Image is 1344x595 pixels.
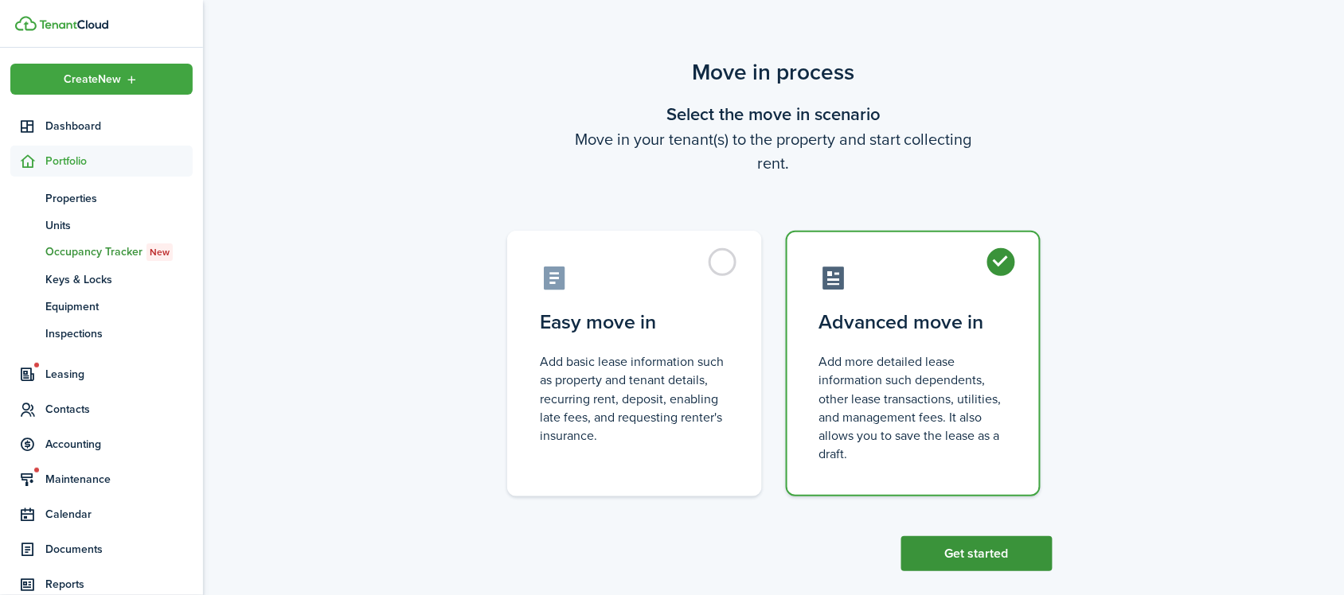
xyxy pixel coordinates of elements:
[10,111,193,142] a: Dashboard
[45,541,193,558] span: Documents
[901,536,1053,571] button: Get started
[45,506,193,523] span: Calendar
[15,16,37,31] img: TenantCloud
[39,20,108,29] img: TenantCloud
[10,185,193,212] a: Properties
[45,325,193,342] span: Inspections
[819,352,1007,463] control-radio-card-description: Add more detailed lease information such dependents, other lease transactions, utilities, and man...
[10,64,193,95] button: Open menu
[45,217,193,234] span: Units
[45,471,193,488] span: Maintenance
[45,153,193,169] span: Portfolio
[45,436,193,453] span: Accounting
[45,243,193,261] span: Occupancy Tracker
[495,127,1053,175] wizard-step-header-description: Move in your tenant(s) to the property and start collecting rent.
[10,212,193,239] a: Units
[45,401,193,418] span: Contacts
[495,101,1053,127] wizard-step-header-title: Select the move in scenario
[10,293,193,320] a: Equipment
[45,118,193,134] span: Dashboard
[541,352,729,445] control-radio-card-description: Add basic lease information such as property and tenant details, recurring rent, deposit, enablin...
[495,56,1053,89] scenario-title: Move in process
[45,271,193,288] span: Keys & Locks
[10,239,193,266] a: Occupancy TrackerNew
[45,298,193,315] span: Equipment
[10,266,193,293] a: Keys & Locks
[10,320,193,347] a: Inspections
[45,576,193,593] span: Reports
[541,308,729,336] control-radio-card-title: Easy move in
[64,74,122,85] span: Create New
[45,366,193,383] span: Leasing
[819,308,1007,336] control-radio-card-title: Advanced move in
[150,245,170,259] span: New
[45,190,193,207] span: Properties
